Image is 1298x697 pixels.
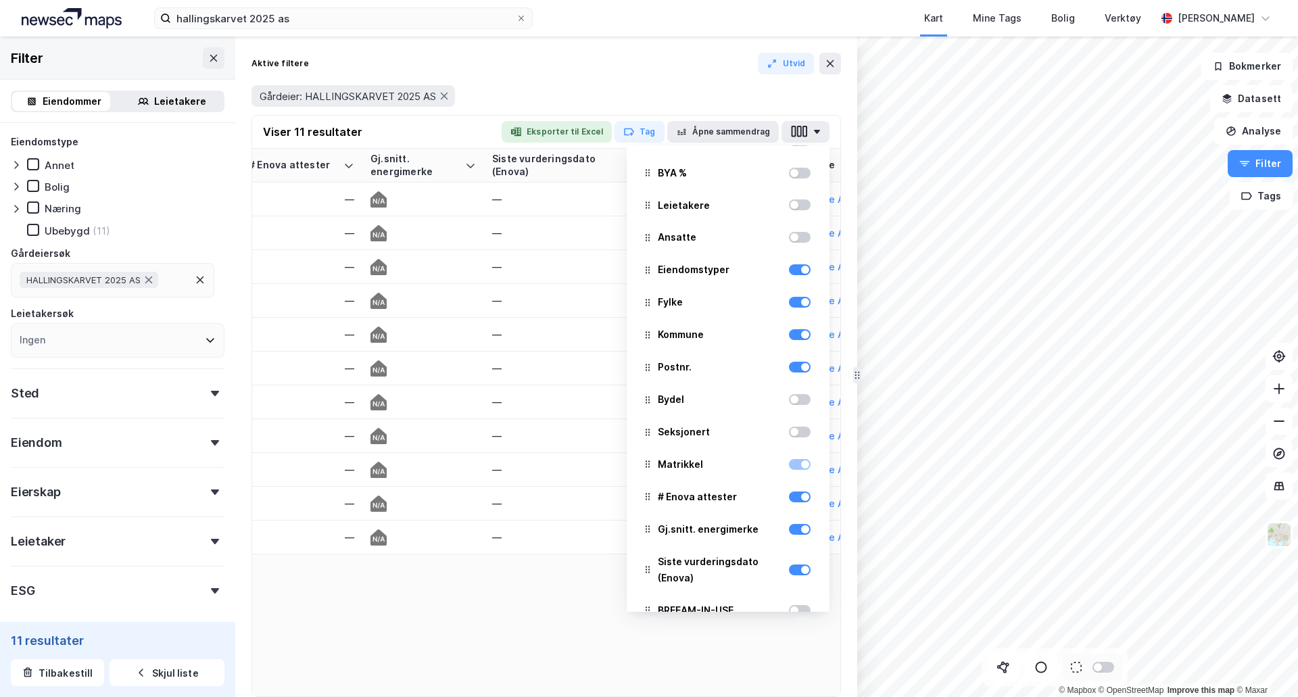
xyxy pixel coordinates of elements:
a: OpenStreetMap [1099,686,1164,695]
div: — [249,496,354,510]
a: Improve this map [1168,686,1234,695]
div: Ingen [20,332,45,348]
div: — [249,226,354,240]
button: Skjul liste [110,659,224,686]
div: Seksjonert [658,424,710,440]
div: [PERSON_NAME] [1178,10,1255,26]
button: Åpne sammendrag [667,121,779,143]
div: Eiendomstype [11,134,78,150]
div: Siste vurderingsdato (Enova) [658,554,789,586]
div: Gj.snitt. energimerke [658,521,759,537]
div: Leietakere [638,191,819,220]
a: Mapbox [1059,686,1096,695]
div: Ansatte [638,222,819,252]
button: Utvid [758,53,815,74]
button: Bokmerker [1201,53,1293,80]
div: Eiendommer [43,93,101,110]
div: Siste vurderingsdato (Enova) [492,153,629,178]
div: Kontrollprogram for chat [1230,632,1298,697]
div: Ubebygd [45,224,90,237]
button: Eksporter til Excel [502,121,612,143]
div: — [492,395,645,409]
div: Fylke [658,294,683,310]
div: Verktøy [1105,10,1141,26]
div: — [249,293,354,308]
div: — [249,260,354,274]
div: BYA % [658,165,687,181]
div: Siste vurderingsdato (Enova) [638,547,819,593]
div: Viser 11 resultater [263,124,362,140]
div: Kommune [658,327,704,343]
div: Postnr. [658,359,692,375]
div: — [492,327,645,341]
div: — [249,361,354,375]
div: — [249,327,354,341]
div: — [249,462,354,477]
div: — [492,530,645,544]
span: Gårdeier: HALLINGSKARVET 2025 AS [260,90,436,103]
div: Mine Tags [973,10,1021,26]
button: Tilbakestill [11,659,104,686]
div: Matrikkel [638,450,819,479]
div: Leietakere [658,197,710,214]
div: # Enova attester [658,489,737,505]
div: Leietakere [154,93,206,110]
div: Matrikkel [658,456,703,473]
div: Gårdeiersøk [11,245,70,262]
div: # Enova attester [638,482,819,512]
div: Aktive filtere [251,58,309,69]
div: 11 resultater [11,632,224,648]
div: BYA % [638,158,819,188]
div: Eierskap [11,484,60,500]
div: Kommune [638,320,819,350]
div: — [492,260,645,274]
div: Næring [45,202,81,215]
div: Bydel [638,385,819,414]
div: — [492,192,645,206]
div: Annet [45,159,74,172]
div: Filter [11,47,43,69]
div: Bydel [658,391,684,408]
input: Søk på adresse, matrikkel, gårdeiere, leietakere eller personer [171,8,516,28]
div: Sted [11,385,39,402]
div: — [249,192,354,206]
div: BREEAM-IN-USE [658,602,734,619]
div: — [492,462,645,477]
div: ESG [11,583,34,599]
div: Eiendom [11,435,62,451]
div: Ansatte [658,229,696,245]
div: Seksjonert [638,417,819,447]
div: (11) [93,224,110,237]
div: — [249,530,354,544]
img: Z [1266,522,1292,548]
div: Bolig [45,181,70,193]
div: — [492,496,645,510]
button: Datasett [1210,85,1293,112]
div: — [492,361,645,375]
div: BREEAM-IN-USE [638,596,819,625]
div: Eiendomstyper [638,255,819,285]
button: Filter [1228,150,1293,177]
img: logo.a4113a55bc3d86da70a041830d287a7e.svg [22,8,122,28]
div: # Enova attester [249,159,338,172]
div: — [492,226,645,240]
div: Bolig [1051,10,1075,26]
div: Kart [924,10,943,26]
button: Tags [1230,183,1293,210]
span: HALLINGSKARVET 2025 AS [26,274,141,285]
div: — [249,429,354,443]
button: Analyse [1214,118,1293,145]
div: — [249,395,354,409]
div: — [492,429,645,443]
div: — [492,293,645,308]
div: Eiendomstyper [658,262,729,278]
div: Postnr. [638,352,819,382]
div: Gj.snitt. energimerke [638,514,819,544]
div: Gj.snitt. energimerke [370,153,460,178]
iframe: Chat Widget [1230,632,1298,697]
div: Fylke [638,287,819,317]
div: Leietaker [11,533,66,550]
button: Tag [615,121,664,143]
div: Leietakersøk [11,306,74,322]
